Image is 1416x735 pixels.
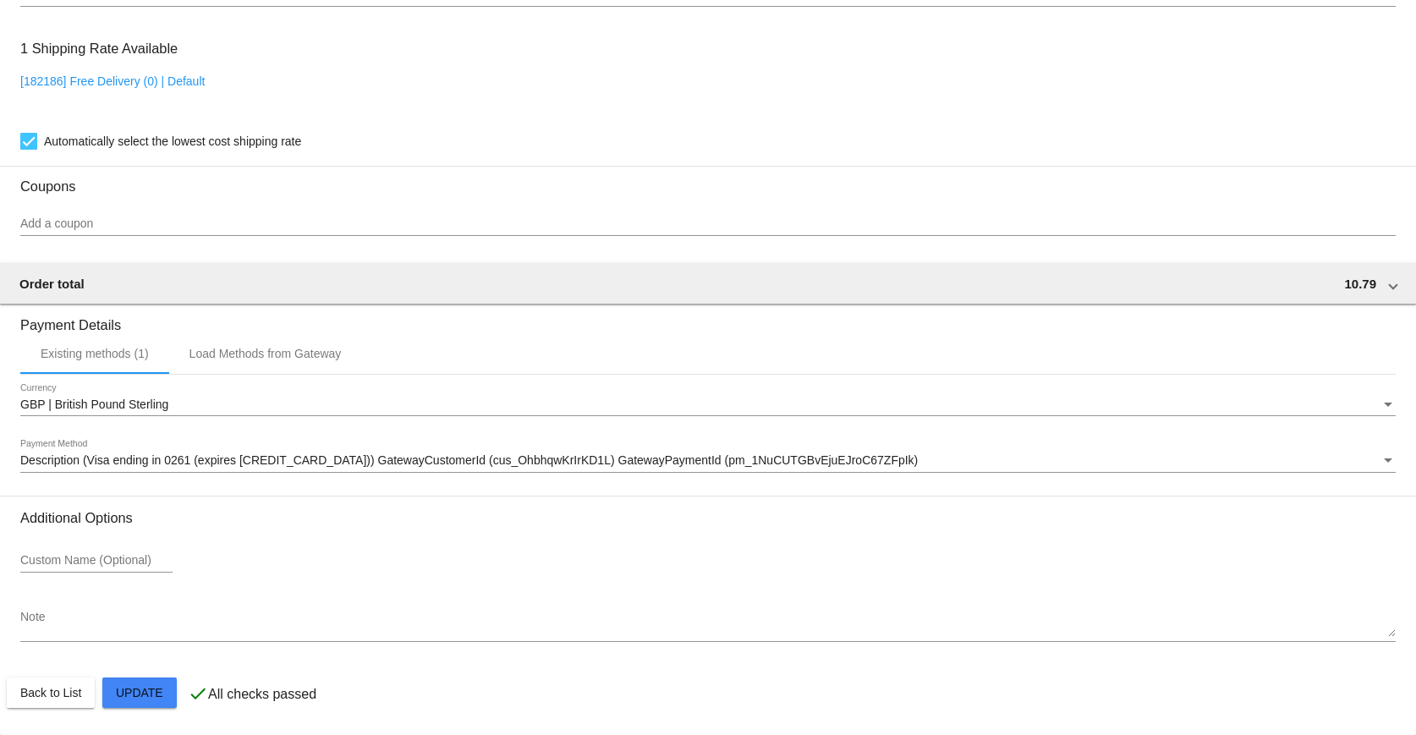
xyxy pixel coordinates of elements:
mat-select: Payment Method [20,454,1396,468]
button: Back to List [7,677,95,708]
span: 10.79 [1344,277,1376,291]
a: [182186] Free Delivery (0) | Default [20,74,205,88]
h3: 1 Shipping Rate Available [20,30,178,67]
span: Back to List [20,686,81,699]
span: Update [116,686,163,699]
mat-select: Currency [20,398,1396,412]
span: Order total [19,277,85,291]
span: Automatically select the lowest cost shipping rate [44,131,301,151]
button: Update [102,677,177,708]
input: Custom Name (Optional) [20,554,173,568]
input: Add a coupon [20,217,1396,231]
h3: Additional Options [20,510,1396,526]
mat-icon: check [188,683,208,704]
span: Description (Visa ending in 0261 (expires [CREDIT_CARD_DATA])) GatewayCustomerId (cus_OhbhqwKrIrK... [20,453,918,467]
h3: Coupons [20,166,1396,195]
p: All checks passed [208,687,316,702]
div: Existing methods (1) [41,347,149,360]
span: GBP | British Pound Sterling [20,398,168,411]
h3: Payment Details [20,304,1396,333]
div: Load Methods from Gateway [189,347,342,360]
